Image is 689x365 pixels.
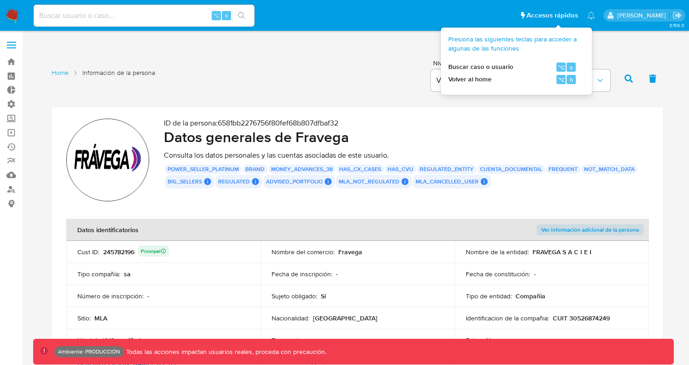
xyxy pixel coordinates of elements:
a: Salir [672,11,682,20]
nav: List of pages [52,65,155,91]
span: ⌥ [213,11,220,20]
button: search-icon [232,9,251,22]
p: kevin.palacios@mercadolibre.com [617,11,669,20]
span: ⌥ [558,63,565,72]
span: h [570,75,573,84]
button: Verificados y Declarados [431,69,532,91]
a: Notificaciones [587,11,595,19]
span: ⌥ [558,75,565,84]
p: Ambiente: PRODUCCIÓN [58,350,120,354]
span: s [570,63,573,72]
span: Volver al home [448,75,492,84]
span: Presiona las siguientes teclas para acceder a algunas de las funciones [448,35,577,53]
span: Verificados y Declarados [436,76,517,85]
span: Información de la persona [82,68,155,77]
span: Buscar caso o usuario [448,63,513,72]
input: Buscar usuario o caso... [34,10,255,22]
a: Home [52,68,69,77]
span: s [225,11,228,20]
span: Accesos rápidos [527,11,578,20]
p: Todas las acciones impactan usuarios reales, proceda con precaución. [124,348,326,356]
span: Nivel de conocimiento [433,60,532,66]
